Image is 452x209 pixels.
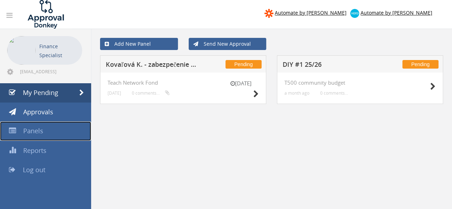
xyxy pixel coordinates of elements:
span: Pending [225,60,262,69]
h5: Kovaľová K. - zabezpečenie triedy [106,61,199,70]
h4: T500 community budget [284,80,436,86]
h4: Teach Network Fond [108,80,259,86]
small: 0 comments... [132,90,170,96]
a: Send New Approval [189,38,267,50]
span: Approvals [23,108,53,116]
small: 0 comments... [320,90,348,96]
small: a month ago [284,90,309,96]
a: Add New Panel [100,38,178,50]
span: My Pending [23,88,58,97]
span: Automate by [PERSON_NAME] [275,9,347,16]
span: Automate by [PERSON_NAME] [361,9,432,16]
p: Finance Specialist [39,42,79,60]
span: Reports [23,146,46,155]
span: [EMAIL_ADDRESS][DOMAIN_NAME] [20,69,81,74]
span: Log out [23,165,45,174]
span: Pending [402,60,438,69]
span: Panels [23,126,43,135]
img: xero-logo.png [350,9,359,18]
small: [DATE] [223,80,259,87]
h5: DIY #1 25/26 [283,61,376,70]
small: [DATE] [108,90,121,96]
img: zapier-logomark.png [264,9,273,18]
